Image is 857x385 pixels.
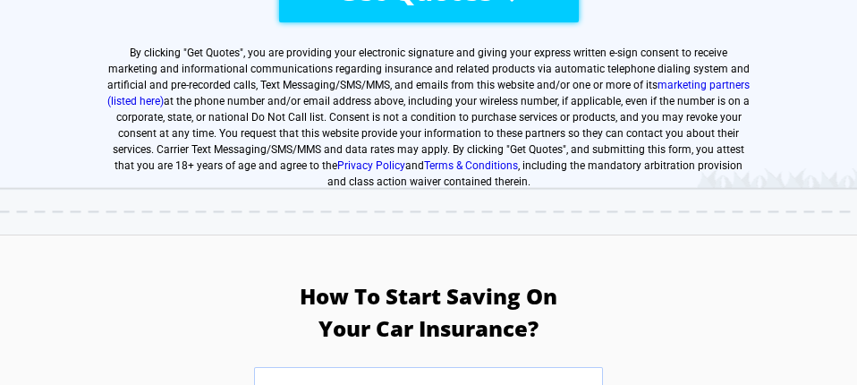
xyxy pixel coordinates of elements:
a: marketing partners (listed here) [107,79,750,107]
h3: How To Start Saving On Your Car Insurance? [299,280,558,345]
label: By clicking " ", you are providing your electronic signature and giving your express written e-si... [107,45,750,190]
span: Get Quotes [187,47,240,59]
a: Terms & Conditions [424,159,518,172]
a: Privacy Policy [337,159,405,172]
